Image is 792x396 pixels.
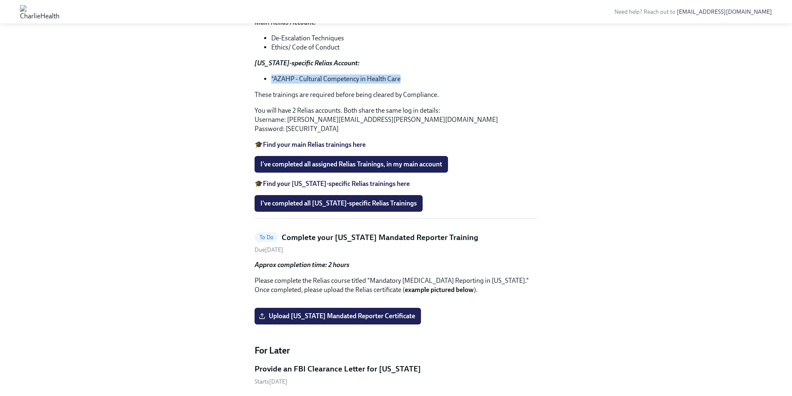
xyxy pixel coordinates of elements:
span: Monday, October 6th 2025, 7:00 am [255,378,287,385]
span: I've completed all [US_STATE]-specific Relias Trainings [260,199,417,208]
h5: Provide an FBI Clearance Letter for [US_STATE] [255,364,421,374]
strong: Approx completion time: 2 hours [255,261,349,269]
p: You will have 2 Relias accounts. Both share the same log in details: Username: [PERSON_NAME][EMAI... [255,106,537,134]
p: These trainings are required before being cleared by Compliance. [255,90,537,99]
span: Need help? Reach out to [614,8,772,15]
strong: [US_STATE]-specific Relias Account: [255,59,359,67]
img: CharlieHealth [20,5,59,18]
button: I've completed all assigned Relias Trainings, in my main account [255,156,448,173]
span: I've completed all assigned Relias Trainings, in my main account [260,160,442,168]
a: Provide an FBI Clearance Letter for [US_STATE]Starts[DATE] [255,364,537,386]
li: De-Escalation Techniques [271,34,537,43]
li: Ethics/ Code of Conduct [271,43,537,52]
a: Find your [US_STATE]-specific Relias trainings here [263,180,410,188]
p: 🎓 [255,179,537,188]
span: Upload [US_STATE] Mandated Reporter Certificate [260,312,415,320]
li: *AZAHP - Cultural Competency in Health Care [271,74,537,84]
p: 🎓 [255,140,537,149]
h5: Complete your [US_STATE] Mandated Reporter Training [282,232,478,243]
label: Upload [US_STATE] Mandated Reporter Certificate [255,308,421,324]
p: Please complete the Relias course titled "Mandatory [MEDICAL_DATA] Reporting in [US_STATE]." Once... [255,276,537,295]
a: Find your main Relias trainings here [263,141,366,148]
strong: Main Relias Account: [255,18,316,26]
h4: For Later [255,344,537,357]
strong: example pictured below [405,286,474,294]
a: To DoComplete your [US_STATE] Mandated Reporter TrainingDue[DATE] [255,232,537,254]
span: To Do [255,234,278,240]
span: Friday, October 3rd 2025, 7:00 am [255,246,283,253]
a: [EMAIL_ADDRESS][DOMAIN_NAME] [677,8,772,15]
button: I've completed all [US_STATE]-specific Relias Trainings [255,195,423,212]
